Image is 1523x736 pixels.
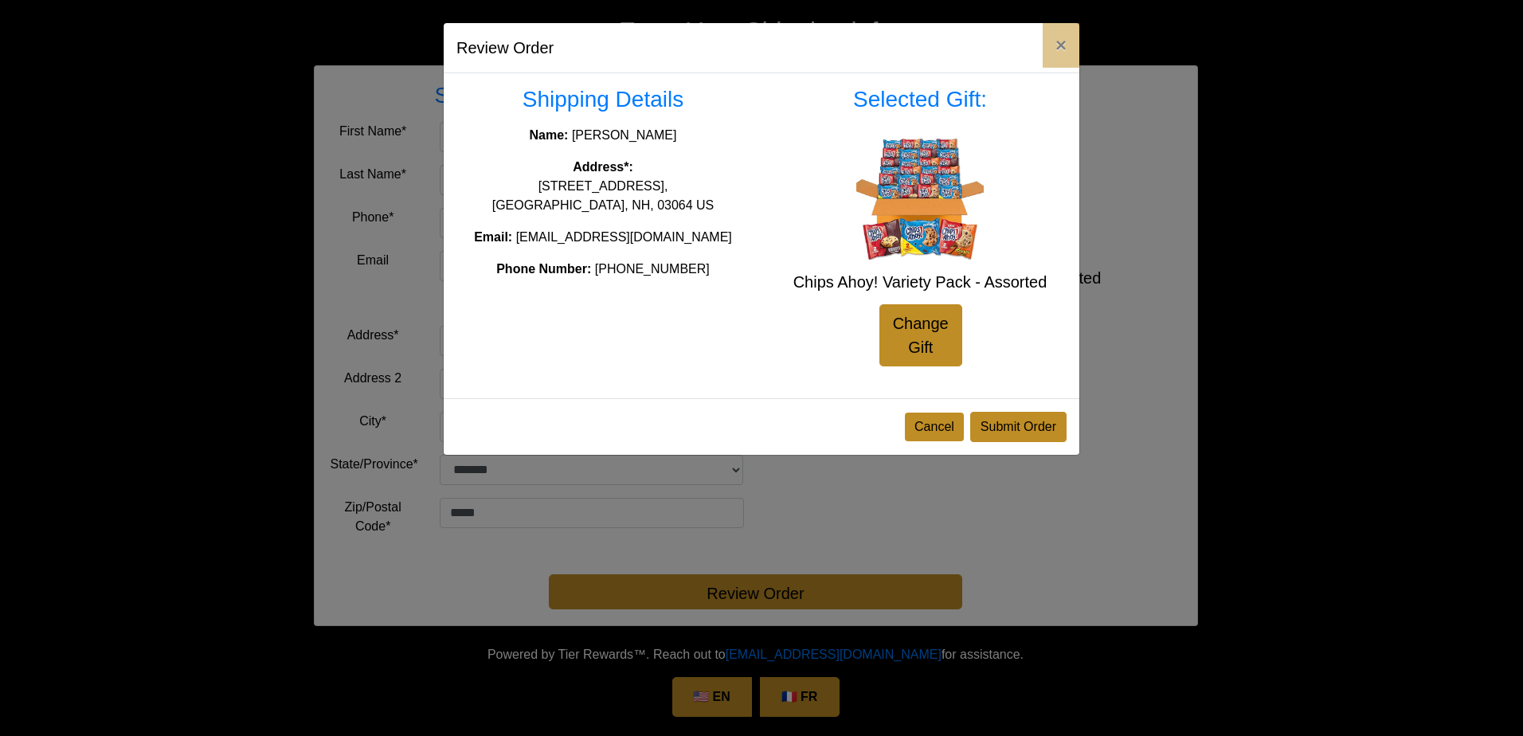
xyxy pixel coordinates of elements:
[456,86,750,113] h3: Shipping Details
[879,304,962,366] a: Change Gift
[773,272,1067,292] h5: Chips Ahoy! Variety Pack - Assorted
[905,413,964,441] button: Cancel
[595,262,710,276] span: [PHONE_NUMBER]
[573,160,633,174] strong: Address*:
[970,412,1067,442] button: Submit Order
[856,132,984,260] img: Chips Ahoy! Variety Pack - Assorted
[1043,23,1079,68] button: Close
[516,230,732,244] span: [EMAIL_ADDRESS][DOMAIN_NAME]
[492,179,715,212] span: [STREET_ADDRESS], [GEOGRAPHIC_DATA], NH, 03064 US
[1055,34,1067,56] span: ×
[773,86,1067,113] h3: Selected Gift:
[474,230,512,244] strong: Email:
[572,128,677,142] span: [PERSON_NAME]
[496,262,591,276] strong: Phone Number:
[456,36,554,60] h5: Review Order
[530,128,569,142] strong: Name:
